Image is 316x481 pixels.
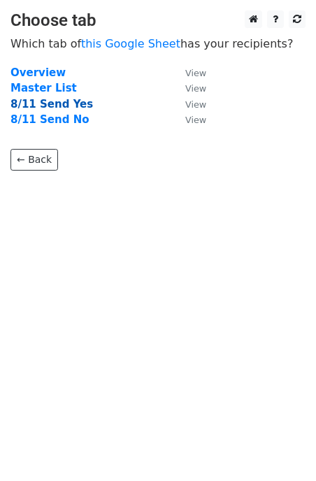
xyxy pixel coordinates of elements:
[81,37,180,50] a: this Google Sheet
[185,68,206,78] small: View
[171,82,206,94] a: View
[171,66,206,79] a: View
[246,414,316,481] iframe: Chat Widget
[171,113,206,126] a: View
[10,82,77,94] a: Master List
[10,66,66,79] a: Overview
[185,99,206,110] small: View
[171,98,206,110] a: View
[185,83,206,94] small: View
[10,113,89,126] a: 8/11 Send No
[10,149,58,171] a: ← Back
[10,10,306,31] h3: Choose tab
[185,115,206,125] small: View
[10,98,93,110] a: 8/11 Send Yes
[10,36,306,51] p: Which tab of has your recipients?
